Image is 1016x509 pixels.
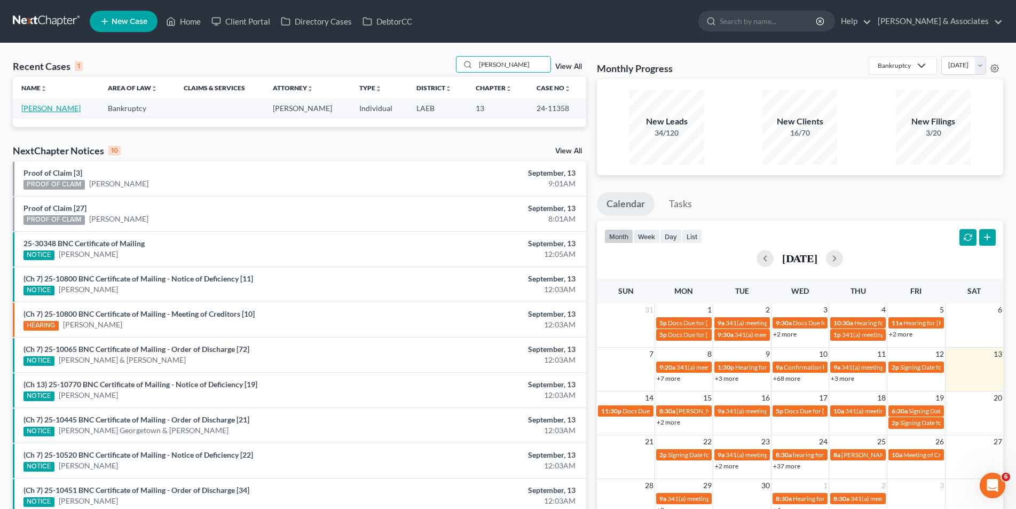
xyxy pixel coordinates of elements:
[63,319,122,330] a: [PERSON_NAME]
[818,391,829,404] span: 17
[765,348,771,361] span: 9
[702,435,713,448] span: 22
[889,330,912,338] a: +2 more
[782,253,817,264] h2: [DATE]
[399,355,576,365] div: 12:03AM
[99,98,175,118] td: Bankruptcy
[445,85,452,92] i: unfold_more
[41,85,47,92] i: unfold_more
[841,451,920,459] span: [PERSON_NAME] - Criminal
[108,146,121,155] div: 10
[399,496,576,506] div: 12:03AM
[833,319,853,327] span: 10:30a
[399,284,576,295] div: 12:03AM
[399,249,576,260] div: 12:05AM
[876,391,887,404] span: 18
[831,374,854,382] a: +3 more
[674,286,693,295] span: Mon
[399,414,576,425] div: September, 13
[735,331,838,339] span: 341(a) meeting for [PERSON_NAME]
[399,273,576,284] div: September, 13
[644,391,655,404] span: 14
[773,374,800,382] a: +68 more
[13,144,121,157] div: NextChapter Notices
[59,355,186,365] a: [PERSON_NAME] & [PERSON_NAME]
[112,18,147,26] span: New Case
[818,435,829,448] span: 24
[657,418,680,426] a: +2 more
[720,11,817,31] input: Search by name...
[206,12,275,31] a: Client Portal
[23,309,255,318] a: (Ch 7) 25-10800 BNC Certificate of Mailing - Meeting of Creditors [10]
[934,391,945,404] span: 19
[644,479,655,492] span: 28
[760,435,771,448] span: 23
[659,407,675,415] span: 8:30a
[399,485,576,496] div: September, 13
[993,391,1003,404] span: 20
[375,85,382,92] i: unfold_more
[59,460,118,471] a: [PERSON_NAME]
[23,239,145,248] a: 25-30348 BNC Certificate of Mailing
[760,391,771,404] span: 16
[776,407,783,415] span: 5p
[23,356,54,366] div: NOTICE
[896,115,971,128] div: New Filings
[23,415,249,424] a: (Ch 7) 25-10445 BNC Certificate of Mailing - Order of Discharge [21]
[818,348,829,361] span: 10
[399,238,576,249] div: September, 13
[718,451,724,459] span: 9a
[657,374,680,382] a: +7 more
[59,496,118,506] a: [PERSON_NAME]
[357,12,418,31] a: DebtorCC
[659,451,667,459] span: 2p
[629,115,704,128] div: New Leads
[23,391,54,401] div: NOTICE
[399,168,576,178] div: September, 13
[644,435,655,448] span: 21
[702,391,713,404] span: 15
[903,319,987,327] span: Hearing for [PERSON_NAME]
[75,61,83,71] div: 1
[476,57,550,72] input: Search by name...
[273,84,313,92] a: Attorneyunfold_more
[175,77,264,98] th: Claims & Services
[676,363,779,371] span: 341(a) meeting for [PERSON_NAME]
[564,85,571,92] i: unfold_more
[765,303,771,316] span: 2
[23,274,253,283] a: (Ch 7) 25-10800 BNC Certificate of Mailing - Notice of Deficiency [11]
[528,98,586,118] td: 24-11358
[23,427,54,436] div: NOTICE
[476,84,512,92] a: Chapterunfold_more
[21,84,47,92] a: Nameunfold_more
[735,363,818,371] span: Hearing for [PERSON_NAME]
[399,203,576,214] div: September, 13
[59,390,118,401] a: [PERSON_NAME]
[892,407,908,415] span: 6:30a
[833,495,849,503] span: 8:30a
[934,348,945,361] span: 12
[854,319,938,327] span: Hearing for [PERSON_NAME]
[993,348,1003,361] span: 13
[833,331,841,339] span: 1p
[668,331,756,339] span: Docs Due for [PERSON_NAME]
[773,330,797,338] a: +2 more
[822,479,829,492] span: 1
[23,485,249,495] a: (Ch 7) 25-10451 BNC Certificate of Mailing - Order of Discharge [34]
[776,495,792,503] span: 8:30a
[151,85,157,92] i: unfold_more
[939,479,945,492] span: 3
[776,363,783,371] span: 9a
[934,435,945,448] span: 26
[555,63,582,71] a: View All
[718,331,734,339] span: 9:30a
[659,495,666,503] span: 9a
[648,348,655,361] span: 7
[878,61,911,70] div: Bankruptcy
[23,168,82,177] a: Proof of Claim [3]
[307,85,313,92] i: unfold_more
[351,98,408,118] td: Individual
[659,363,675,371] span: 9:20a
[59,249,118,260] a: [PERSON_NAME]
[399,214,576,224] div: 8:01AM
